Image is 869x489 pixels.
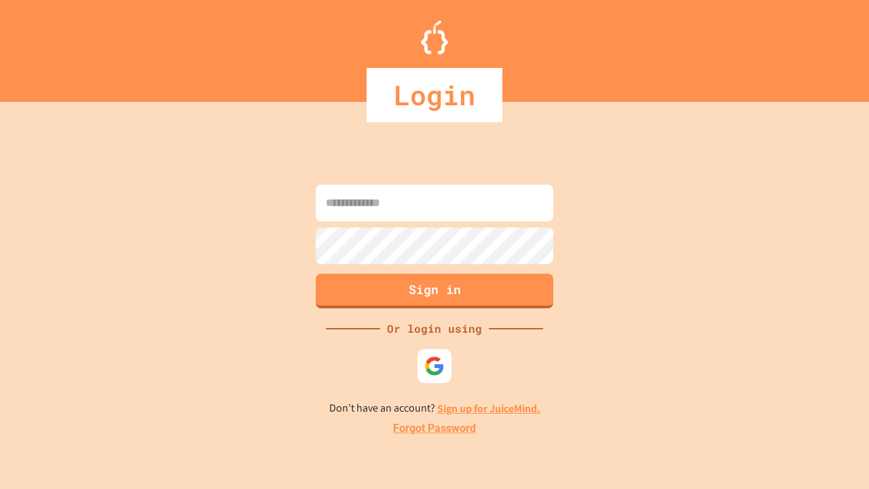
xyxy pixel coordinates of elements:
[393,420,476,437] a: Forgot Password
[329,400,540,417] p: Don't have an account?
[424,356,445,376] img: google-icon.svg
[316,274,553,308] button: Sign in
[421,20,448,54] img: Logo.svg
[367,68,502,122] div: Login
[437,401,540,416] a: Sign up for JuiceMind.
[380,321,489,337] div: Or login using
